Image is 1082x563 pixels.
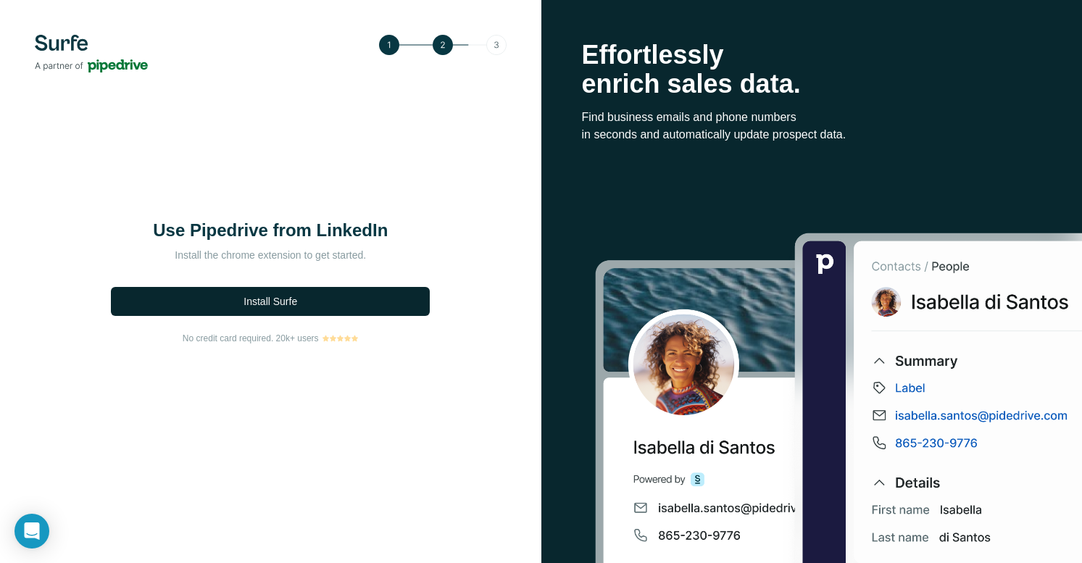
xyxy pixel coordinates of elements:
button: Install Surfe [111,287,430,316]
h1: Use Pipedrive from LinkedIn [125,219,415,242]
p: Install the chrome extension to get started. [125,248,415,262]
p: enrich sales data. [582,70,1042,99]
img: Step 2 [379,35,507,55]
p: Find business emails and phone numbers [582,109,1042,126]
span: No credit card required. 20k+ users [183,332,319,345]
div: Open Intercom Messenger [14,514,49,549]
p: in seconds and automatically update prospect data. [582,126,1042,143]
img: Surfe's logo [35,35,148,72]
span: Install Surfe [244,294,297,309]
p: Effortlessly [582,41,1042,70]
img: Surfe Stock Photo - Selling good vibes [595,231,1082,563]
